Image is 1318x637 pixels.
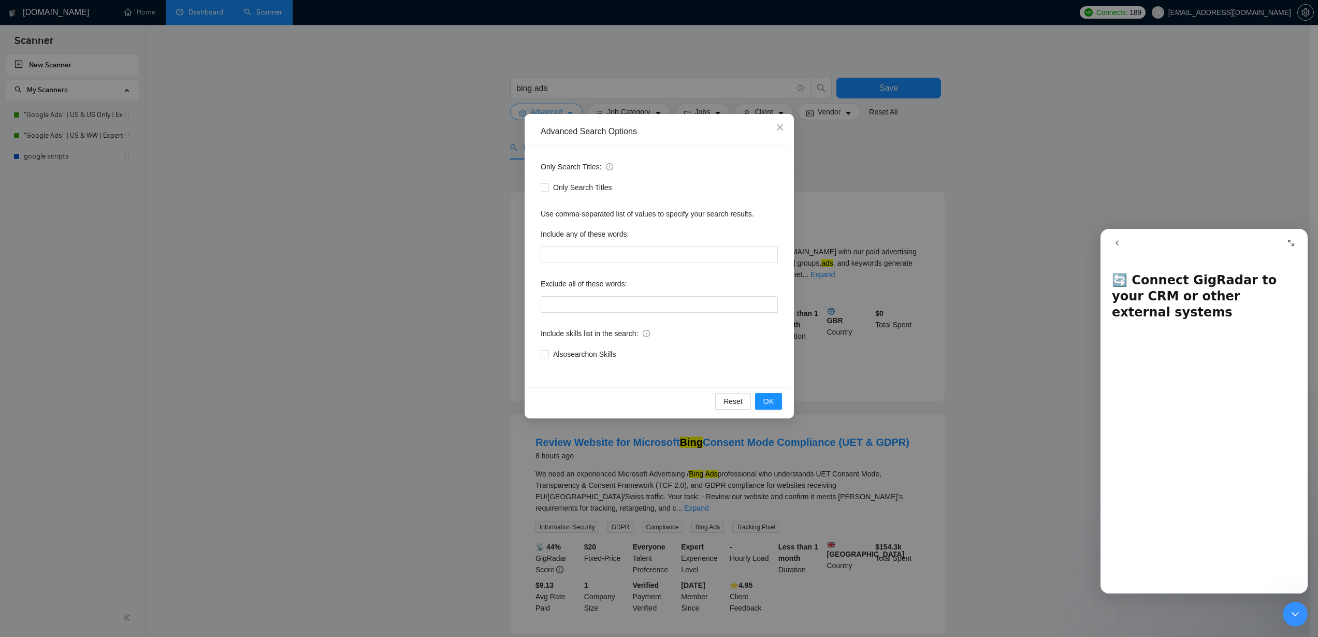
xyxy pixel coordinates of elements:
span: info-circle [643,330,650,337]
div: Use comma-separated list of values to specify your search results. [541,208,778,220]
span: Only Search Titles: [541,161,613,172]
span: close [776,123,784,132]
span: info-circle [606,163,613,170]
button: Reset [715,393,751,410]
div: Advanced Search Options [541,126,778,137]
span: OK [763,396,773,407]
span: Also search on Skills [549,349,620,360]
label: Exclude all of these words: [541,276,627,292]
span: Include skills list in the search: [541,328,650,339]
span: Only Search Titles [549,182,616,193]
label: Include any of these words: [541,226,629,242]
span: Reset [723,396,743,407]
iframe: Intercom live chat [1283,602,1308,627]
iframe: Intercom live chat [1100,229,1308,593]
button: OK [755,393,781,410]
button: Close [766,114,794,142]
